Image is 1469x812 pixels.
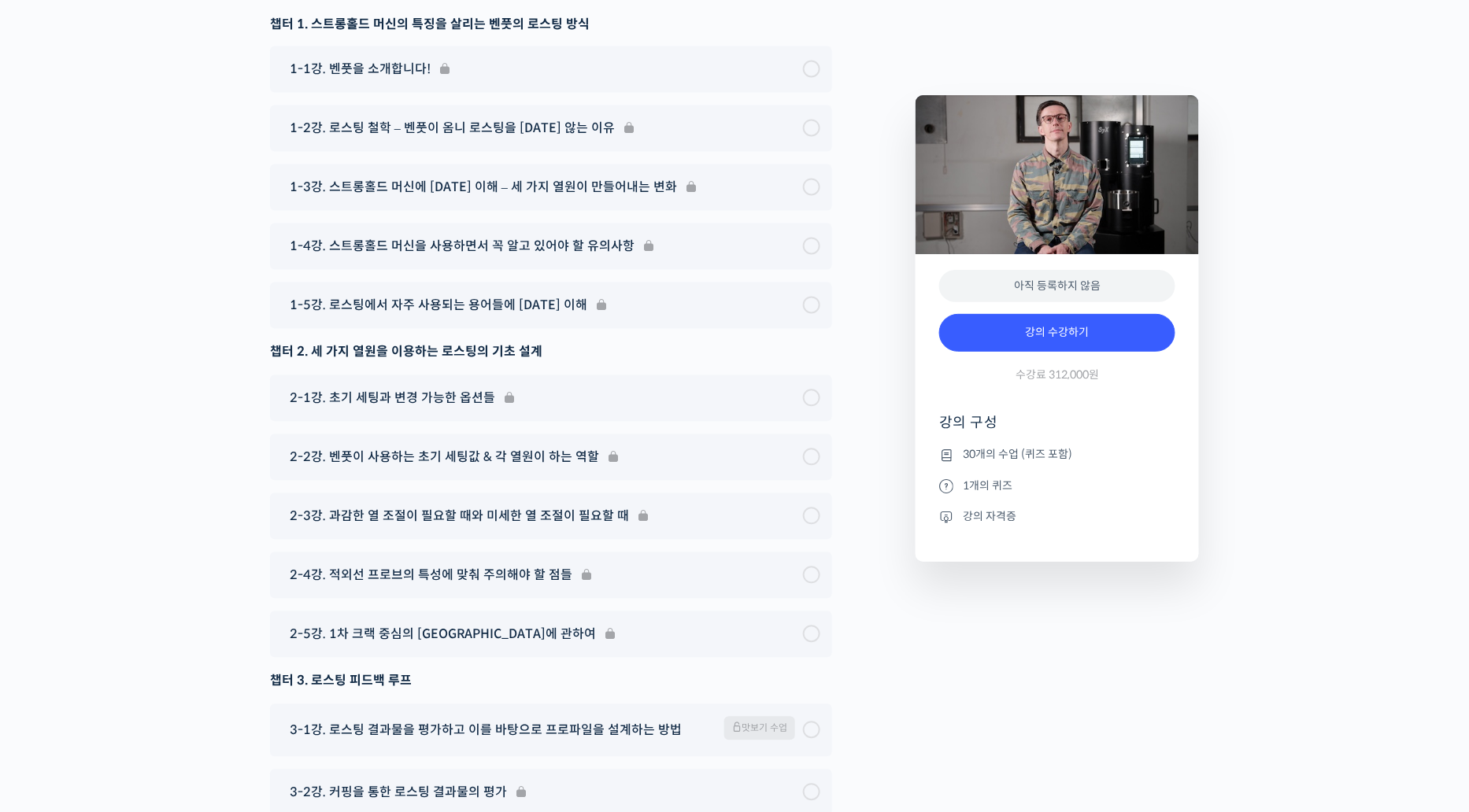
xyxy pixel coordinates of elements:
[270,16,832,33] h3: 챕터 1. 스트롱홀드 머신의 특징을 살리는 벤풋의 로스팅 방식
[104,499,203,538] a: 대화
[5,499,104,538] a: 홈
[939,270,1175,302] div: 아직 등록하지 않음
[203,499,302,538] a: 설정
[270,341,832,363] div: 챕터 2. 세 가지 열원을 이용하는 로스팅의 기초 설계
[939,314,1175,352] a: 강의 수강하기
[243,522,262,535] span: 설정
[282,717,820,744] a: 3-1강. 로스팅 결과물을 평가하고 이를 바탕으로 프로파일을 설계하는 방법 맛보기 수업
[939,507,1175,526] li: 강의 자격증
[939,445,1175,464] li: 30개의 수업 (퀴즈 포함)
[144,523,163,536] span: 대화
[270,670,832,692] div: 챕터 3. 로스팅 피드백 루프
[939,476,1175,495] li: 1개의 퀴즈
[290,720,682,741] span: 3-1강. 로스팅 결과물을 평가하고 이를 바탕으로 프로파일을 설계하는 방법
[50,522,59,535] span: 홈
[724,717,795,740] span: 맛보기 수업
[939,413,1175,445] h4: 강의 구성
[1016,367,1099,382] span: 수강료 312,000원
